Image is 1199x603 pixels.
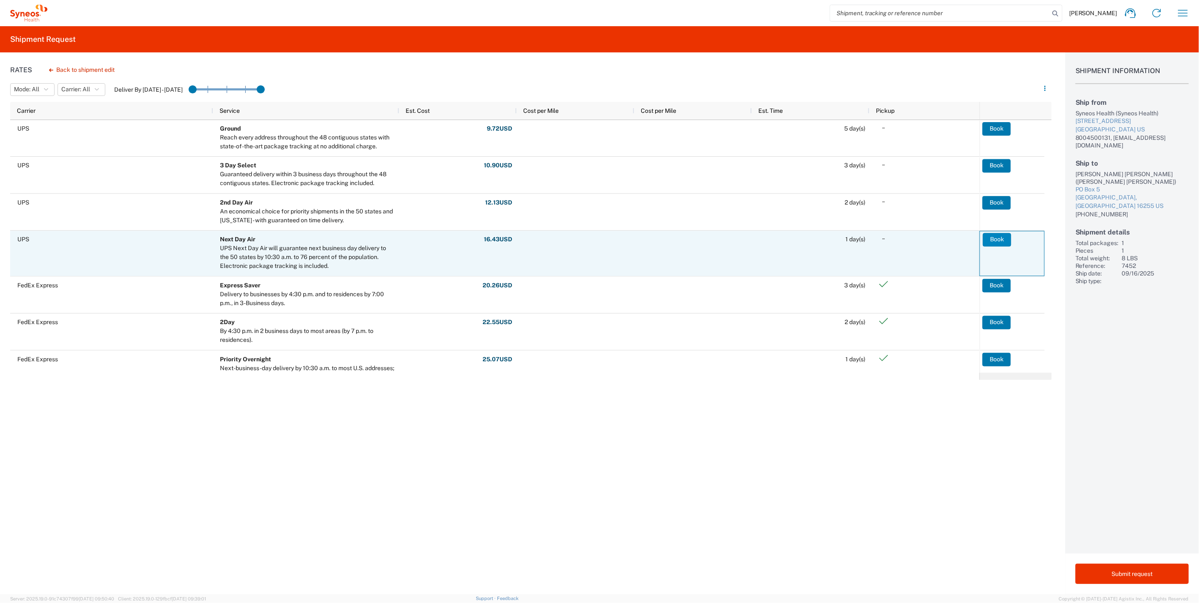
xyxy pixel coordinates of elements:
strong: 16.43 USD [484,235,513,243]
button: 25.07USD [483,352,513,366]
div: Ship date: [1076,270,1119,277]
span: [DATE] 09:50:40 [79,596,114,601]
button: Carrier: All [58,83,105,96]
div: UPS Next Day Air will guarantee next business day delivery to the 50 states by 10:30 a.m. to 76 p... [220,244,395,270]
span: [DATE] 09:39:01 [172,596,206,601]
div: 8004500131, [EMAIL_ADDRESS][DOMAIN_NAME] [1076,134,1189,149]
span: 1 day(s) [846,356,866,363]
div: PO Box 5 [1076,186,1189,194]
strong: 20.26 USD [483,281,513,289]
input: Shipment, tracking or reference number [830,5,1049,21]
div: 1 [1122,247,1189,254]
button: 22.55USD [483,316,513,329]
span: FedEx Express [17,319,58,325]
div: Total packages: [1076,239,1119,247]
span: Cost per Mile [641,107,677,114]
div: 8 LBS [1122,254,1189,262]
button: Book [982,316,1011,329]
div: 7452 [1122,262,1189,270]
div: Next-business-day delivery by 10:30 a.m. to most U.S. addresses; by noon, 4:30 p.m. or 5 p.m. in ... [220,364,395,390]
span: Est. Cost [406,107,430,114]
span: UPS [17,199,29,206]
div: [GEOGRAPHIC_DATA] US [1076,126,1189,134]
div: Total weight: [1076,254,1119,262]
span: Service [220,107,240,114]
button: Submit request [1076,564,1189,584]
div: [PERSON_NAME] [PERSON_NAME] ([PERSON_NAME] [PERSON_NAME]) [1076,170,1189,186]
span: Cost per Mile [524,107,559,114]
span: FedEx Express [17,356,58,363]
strong: 12.13 USD [486,199,513,207]
a: Support [476,596,497,601]
button: Back to shipment edit [42,63,121,77]
button: Book [982,278,1011,292]
div: [STREET_ADDRESS] [1076,117,1189,126]
a: PO Box 5[GEOGRAPHIC_DATA], [GEOGRAPHIC_DATA] 16255 US [1076,186,1189,210]
div: 09/16/2025 [1122,270,1189,277]
strong: 22.55 USD [483,318,513,326]
a: [STREET_ADDRESS][GEOGRAPHIC_DATA] US [1076,117,1189,134]
strong: 10.90 USD [484,161,513,169]
button: 20.26USD [483,278,513,292]
button: 12.13USD [485,196,513,209]
a: Feedback [497,596,519,601]
div: By 4:30 p.m. in 2 business days to most areas (by 7 p.m. to residences). [220,327,395,344]
span: UPS [17,162,29,169]
button: Book [983,233,1011,246]
b: Express Saver [220,282,261,289]
span: [PERSON_NAME] [1069,9,1117,17]
label: Deliver By [DATE] - [DATE] [114,86,183,93]
div: An economical choice for priority shipments in the 50 states and Puerto Rico - with guaranteed on... [220,207,395,225]
h1: Rates [10,66,32,74]
span: Client: 2025.19.0-129fbcf [118,596,206,601]
div: Reach every address throughout the 48 contiguous states with state-of-the-art package tracking at... [220,133,395,151]
div: [PHONE_NUMBER] [1076,210,1189,218]
div: Delivery to businesses by 4:30 p.m. and to residences by 7:00 p.m., in 3-Business days. [220,290,395,308]
button: Book [982,196,1011,209]
strong: 9.72 USD [487,125,513,133]
span: 2 day(s) [845,199,866,206]
b: Next Day Air [220,236,256,243]
span: Pickup [876,107,895,114]
button: 16.43USD [484,233,513,246]
div: Guaranteed delivery within 3 business days throughout the 48 contiguous states. Electronic packag... [220,170,395,188]
b: 2Day [220,319,235,325]
span: Copyright © [DATE]-[DATE] Agistix Inc., All Rights Reserved [1059,595,1189,603]
h2: Shipment details [1076,228,1189,236]
div: Pieces [1076,247,1119,254]
span: UPS [17,236,29,243]
span: Est. Time [759,107,783,114]
div: Ship type: [1076,277,1119,285]
span: FedEx Express [17,282,58,289]
h1: Shipment Information [1076,67,1189,84]
button: Book [982,159,1011,172]
span: 1 day(s) [846,236,866,243]
b: 3 Day Select [220,162,257,169]
span: 2 day(s) [845,319,866,325]
button: 10.90USD [484,159,513,172]
span: Mode: All [14,85,39,93]
button: Book [982,122,1011,136]
b: 2nd Day Air [220,199,253,206]
div: [GEOGRAPHIC_DATA], [GEOGRAPHIC_DATA] 16255 US [1076,194,1189,210]
strong: 25.07 USD [483,355,513,363]
h2: Shipment Request [10,34,76,44]
button: 9.72USD [487,122,513,136]
div: Syneos Health (Syneos Health) [1076,109,1189,117]
div: 1 [1122,239,1189,247]
span: 3 day(s) [845,162,866,169]
h2: Ship to [1076,159,1189,167]
span: UPS [17,125,29,132]
span: 5 day(s) [845,125,866,132]
div: Reference: [1076,262,1119,270]
h2: Ship from [1076,98,1189,106]
span: Carrier: All [61,85,90,93]
span: 3 day(s) [845,282,866,289]
button: Mode: All [10,83,55,96]
span: Server: 2025.19.0-91c74307f99 [10,596,114,601]
span: Carrier [17,107,36,114]
b: Priority Overnight [220,356,272,363]
button: Book [982,352,1011,366]
b: Ground [220,125,241,132]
